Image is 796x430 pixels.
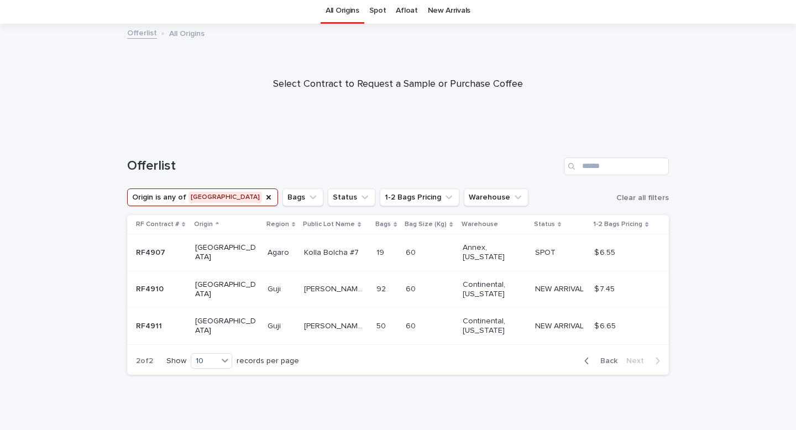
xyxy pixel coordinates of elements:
p: 92 [376,282,388,294]
span: Next [626,357,651,365]
p: 50 [376,319,388,331]
p: Bag Size (Kg) [405,218,447,230]
p: Guji [268,282,283,294]
button: Warehouse [464,188,528,206]
p: 19 [376,246,386,258]
button: Clear all filters [612,190,669,206]
p: Public Lot Name [303,218,355,230]
p: 60 [406,319,418,331]
p: Uraga Goro Muda lot #1 Natural [304,282,368,294]
h1: Offerlist [127,158,559,174]
p: Agaro [268,246,291,258]
p: 60 [406,282,418,294]
p: SPOT [535,246,558,258]
p: NEW ARRIVAL [535,319,586,331]
button: Origin [127,188,278,206]
a: Offerlist [127,26,157,39]
p: Warehouse [462,218,498,230]
p: Guji [268,319,283,331]
p: Select Contract to Request a Sample or Purchase Coffee [177,78,619,91]
p: 2 of 2 [127,348,162,375]
p: $ 7.45 [594,282,617,294]
p: Kolla Bolcha #7 [304,246,361,258]
p: Status [534,218,555,230]
p: Uraga Harsu Haro lot #3 Natural [304,319,368,331]
button: Next [622,356,669,366]
p: [GEOGRAPHIC_DATA] [195,243,256,262]
p: Region [266,218,289,230]
tr: RF4907RF4907 [GEOGRAPHIC_DATA]AgaroAgaro Kolla Bolcha #7Kolla Bolcha #7 1919 6060 Annex, [US_STAT... [127,234,669,271]
div: 10 [191,355,218,367]
p: RF4911 [136,319,164,331]
button: Bags [282,188,323,206]
p: [GEOGRAPHIC_DATA] [195,280,256,299]
p: [GEOGRAPHIC_DATA] [195,317,256,335]
button: Status [328,188,375,206]
tr: RF4911RF4911 [GEOGRAPHIC_DATA]GujiGuji [PERSON_NAME] Harsu [PERSON_NAME] lot #3 Natural[PERSON_NA... [127,308,669,345]
tr: RF4910RF4910 [GEOGRAPHIC_DATA]GujiGuji [PERSON_NAME] Muda lot #1 Natural[PERSON_NAME] Muda lot #1... [127,271,669,308]
p: RF Contract # [136,218,179,230]
button: 1-2 Bags Pricing [380,188,459,206]
p: Show [166,356,186,366]
p: Origin [194,218,213,230]
p: RF4910 [136,282,166,294]
p: All Origins [169,27,205,39]
button: Back [575,356,622,366]
input: Search [564,158,669,175]
p: Bags [375,218,391,230]
p: $ 6.65 [594,319,618,331]
p: RF4907 [136,246,167,258]
span: Back [594,357,617,365]
span: Clear all filters [616,194,669,202]
p: 1-2 Bags Pricing [593,218,642,230]
p: NEW ARRIVAL [535,282,586,294]
p: $ 6.55 [594,246,617,258]
p: 60 [406,246,418,258]
p: records per page [237,356,299,366]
